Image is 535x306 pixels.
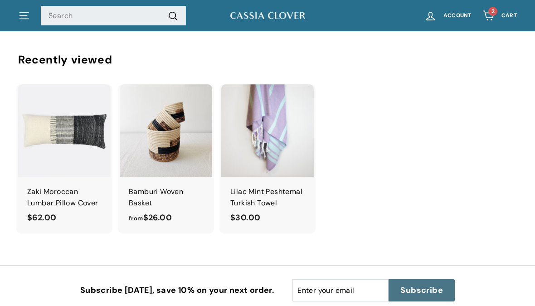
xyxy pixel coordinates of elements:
a: Bamburi Woven Basket [120,84,212,233]
div: Recently viewed [18,54,517,66]
span: from [129,214,143,222]
div: Bamburi Woven Basket [129,186,203,209]
button: Subscribe [389,279,455,302]
a: Zaki Moroccan Lumbar Pillow Cover [18,84,111,233]
p: Subscribe [DATE], save 10% on your next order. [80,284,274,297]
input: Enter your email [292,279,389,302]
span: Cart [501,13,517,19]
span: Subscribe [400,285,443,296]
input: Search [41,6,186,26]
span: $30.00 [230,212,260,223]
span: $62.00 [27,212,56,223]
div: Lilac Mint Peshtemal Turkish Towel [230,186,305,209]
a: Lilac Mint Peshtemal Turkish Towel [221,84,314,233]
span: 2 [491,8,495,15]
a: Cart [477,2,522,29]
span: $26.00 [129,212,172,223]
a: Account [419,2,477,29]
span: Account [443,13,472,19]
div: Zaki Moroccan Lumbar Pillow Cover [27,186,102,209]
